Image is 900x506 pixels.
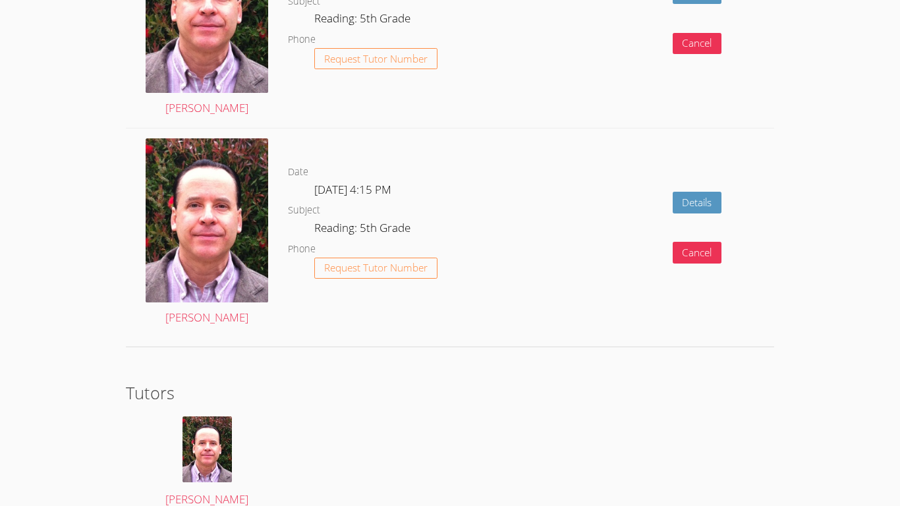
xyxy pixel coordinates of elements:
button: Cancel [673,33,722,55]
dd: Reading: 5th Grade [314,219,413,241]
img: avatar.png [183,416,232,482]
span: [DATE] 4:15 PM [314,182,391,197]
button: Request Tutor Number [314,48,437,70]
span: Request Tutor Number [324,263,428,273]
h2: Tutors [126,380,774,405]
dt: Phone [288,241,316,258]
button: Request Tutor Number [314,258,437,279]
img: avatar.png [146,138,268,302]
dt: Phone [288,32,316,48]
dd: Reading: 5th Grade [314,9,413,32]
a: Details [673,192,722,213]
a: [PERSON_NAME] [146,138,268,327]
dt: Subject [288,202,320,219]
dt: Date [288,164,308,181]
span: Request Tutor Number [324,54,428,64]
button: Cancel [673,242,722,264]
